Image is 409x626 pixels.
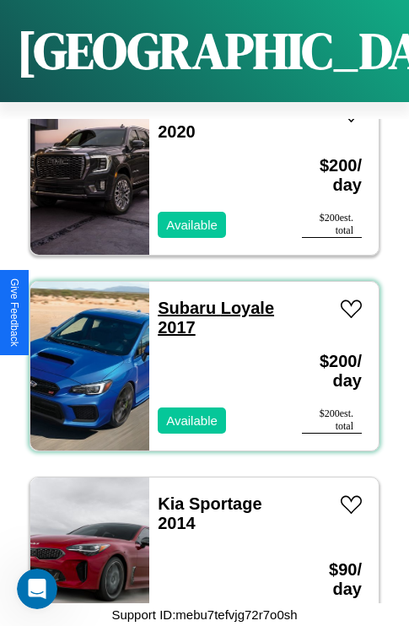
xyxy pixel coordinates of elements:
a: GMC ACL 2020 [158,103,235,141]
h3: $ 90 / day [302,543,362,616]
p: Available [166,213,218,236]
h3: $ 200 / day [302,139,362,212]
a: Subaru Loyale 2017 [158,299,274,337]
h3: $ 200 / day [302,335,362,407]
a: Kia Sportage 2014 [158,494,261,532]
iframe: Intercom live chat [17,569,57,609]
div: $ 200 est. total [302,407,362,434]
div: Give Feedback [8,278,20,347]
p: Available [166,409,218,432]
p: Support ID: mebu7tefvjg72r7o0sh [111,603,297,626]
div: $ 200 est. total [302,212,362,238]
